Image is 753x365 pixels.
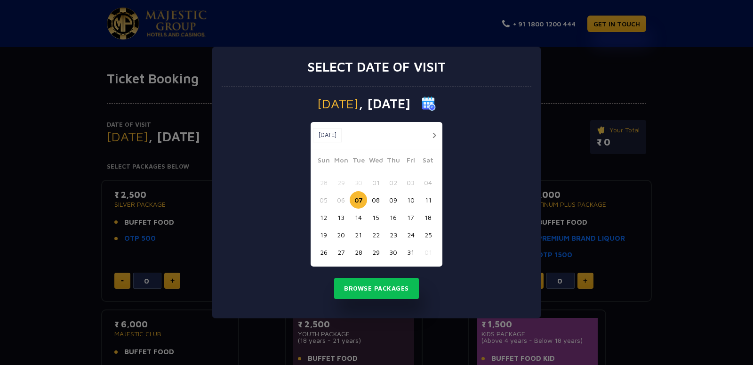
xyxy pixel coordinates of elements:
button: 06 [332,191,350,209]
img: calender icon [422,97,436,111]
button: 14 [350,209,367,226]
button: 08 [367,191,385,209]
span: Mon [332,155,350,168]
button: 31 [402,243,419,261]
button: 18 [419,209,437,226]
button: 29 [367,243,385,261]
button: 02 [385,174,402,191]
button: 22 [367,226,385,243]
button: 12 [315,209,332,226]
button: 15 [367,209,385,226]
button: 10 [402,191,419,209]
button: 04 [419,174,437,191]
button: 17 [402,209,419,226]
button: 30 [350,174,367,191]
button: 25 [419,226,437,243]
button: 20 [332,226,350,243]
button: 24 [402,226,419,243]
button: 01 [367,174,385,191]
button: 05 [315,191,332,209]
button: 16 [385,209,402,226]
button: 01 [419,243,437,261]
button: 19 [315,226,332,243]
span: Thu [385,155,402,168]
span: Sat [419,155,437,168]
button: 07 [350,191,367,209]
span: Tue [350,155,367,168]
span: Wed [367,155,385,168]
button: 23 [385,226,402,243]
span: [DATE] [317,97,359,110]
button: [DATE] [313,128,342,142]
button: 13 [332,209,350,226]
button: 30 [385,243,402,261]
button: 03 [402,174,419,191]
button: 29 [332,174,350,191]
span: , [DATE] [359,97,410,110]
button: 09 [385,191,402,209]
button: 11 [419,191,437,209]
button: 27 [332,243,350,261]
button: 26 [315,243,332,261]
span: Sun [315,155,332,168]
h3: Select date of visit [307,59,446,75]
button: 28 [315,174,332,191]
button: Browse Packages [334,278,419,300]
button: 21 [350,226,367,243]
span: Fri [402,155,419,168]
button: 28 [350,243,367,261]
